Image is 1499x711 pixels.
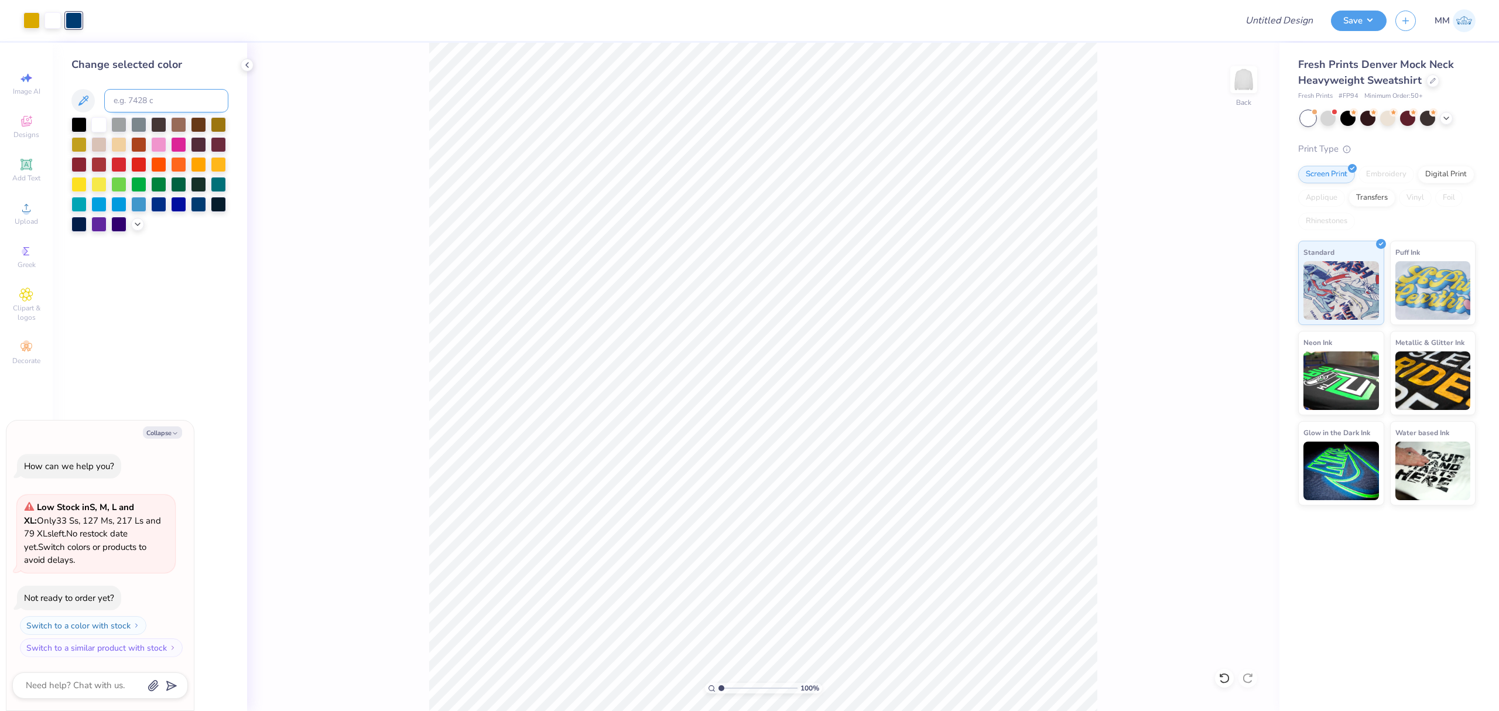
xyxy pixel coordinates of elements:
a: MM [1435,9,1476,32]
img: Mariah Myssa Salurio [1453,9,1476,32]
div: Digital Print [1418,166,1474,183]
img: Puff Ink [1395,261,1471,320]
div: Back [1236,97,1251,108]
input: e.g. 7428 c [104,89,228,112]
span: Standard [1303,246,1334,258]
div: Print Type [1298,142,1476,156]
button: Switch to a similar product with stock [20,638,183,657]
div: Applique [1298,189,1345,207]
span: Metallic & Glitter Ink [1395,336,1464,348]
span: 100 % [800,683,819,693]
div: Embroidery [1358,166,1414,183]
span: Puff Ink [1395,246,1420,258]
button: Collapse [143,426,182,439]
span: Upload [15,217,38,226]
div: Screen Print [1298,166,1355,183]
span: Glow in the Dark Ink [1303,426,1370,439]
span: Neon Ink [1303,336,1332,348]
img: Metallic & Glitter Ink [1395,351,1471,410]
span: Minimum Order: 50 + [1364,91,1423,101]
div: How can we help you? [24,460,114,472]
span: Decorate [12,356,40,365]
img: Neon Ink [1303,351,1379,410]
span: Only 33 Ss, 127 Ms, 217 Ls and 79 XLs left. Switch colors or products to avoid delays. [24,501,161,566]
div: Transfers [1349,189,1395,207]
img: Back [1232,68,1255,91]
span: Water based Ink [1395,426,1449,439]
div: Not ready to order yet? [24,592,114,604]
div: Foil [1435,189,1463,207]
img: Glow in the Dark Ink [1303,442,1379,500]
strong: Low Stock in S, M, L and XL : [24,501,134,527]
button: Save [1331,11,1387,31]
img: Switch to a similar product with stock [169,644,176,651]
span: Fresh Prints [1298,91,1333,101]
img: Water based Ink [1395,442,1471,500]
span: Designs [13,130,39,139]
div: Change selected color [71,57,228,73]
span: Greek [18,260,36,269]
img: Standard [1303,261,1379,320]
img: Switch to a color with stock [133,622,140,629]
span: MM [1435,14,1450,28]
div: Rhinestones [1298,213,1355,230]
span: Add Text [12,173,40,183]
span: # FP94 [1339,91,1358,101]
span: No restock date yet. [24,528,128,553]
span: Clipart & logos [6,303,47,322]
span: Image AI [13,87,40,96]
div: Vinyl [1399,189,1432,207]
input: Untitled Design [1236,9,1322,32]
span: Fresh Prints Denver Mock Neck Heavyweight Sweatshirt [1298,57,1454,87]
button: Switch to a color with stock [20,616,146,635]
